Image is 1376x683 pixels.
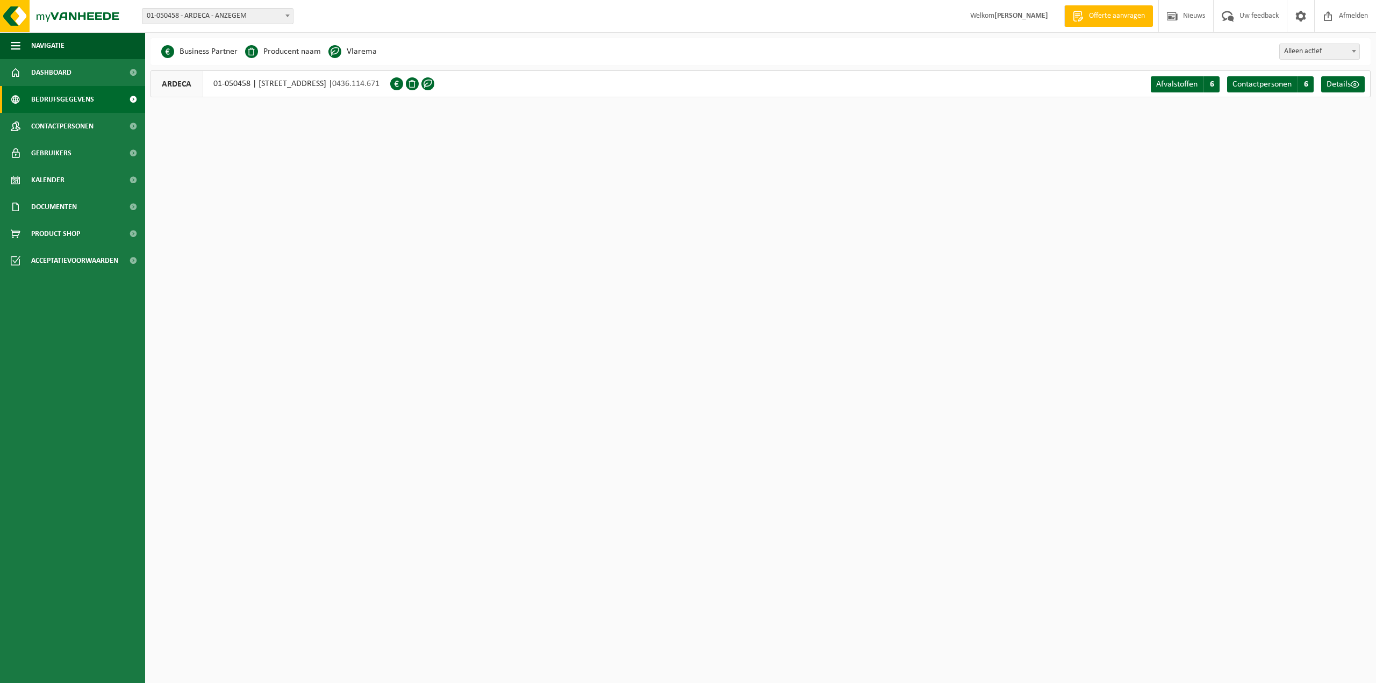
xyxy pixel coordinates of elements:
[1280,44,1359,59] span: Alleen actief
[142,8,293,24] span: 01-050458 - ARDECA - ANZEGEM
[31,113,94,140] span: Contactpersonen
[328,44,377,60] li: Vlarema
[31,193,77,220] span: Documenten
[142,9,293,24] span: 01-050458 - ARDECA - ANZEGEM
[1279,44,1360,60] span: Alleen actief
[994,12,1048,20] strong: [PERSON_NAME]
[1232,80,1292,89] span: Contactpersonen
[1086,11,1148,21] span: Offerte aanvragen
[31,247,118,274] span: Acceptatievoorwaarden
[1298,76,1314,92] span: 6
[31,59,71,86] span: Dashboard
[1064,5,1153,27] a: Offerte aanvragen
[332,80,379,88] span: 0436.114.671
[161,44,238,60] li: Business Partner
[31,32,64,59] span: Navigatie
[31,167,64,193] span: Kalender
[1321,76,1365,92] a: Details
[150,70,390,97] div: 01-050458 | [STREET_ADDRESS] |
[5,659,180,683] iframe: chat widget
[1156,80,1198,89] span: Afvalstoffen
[31,220,80,247] span: Product Shop
[31,140,71,167] span: Gebruikers
[151,71,203,97] span: ARDECA
[1203,76,1220,92] span: 6
[1151,76,1220,92] a: Afvalstoffen 6
[31,86,94,113] span: Bedrijfsgegevens
[1227,76,1314,92] a: Contactpersonen 6
[245,44,321,60] li: Producent naam
[1327,80,1351,89] span: Details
